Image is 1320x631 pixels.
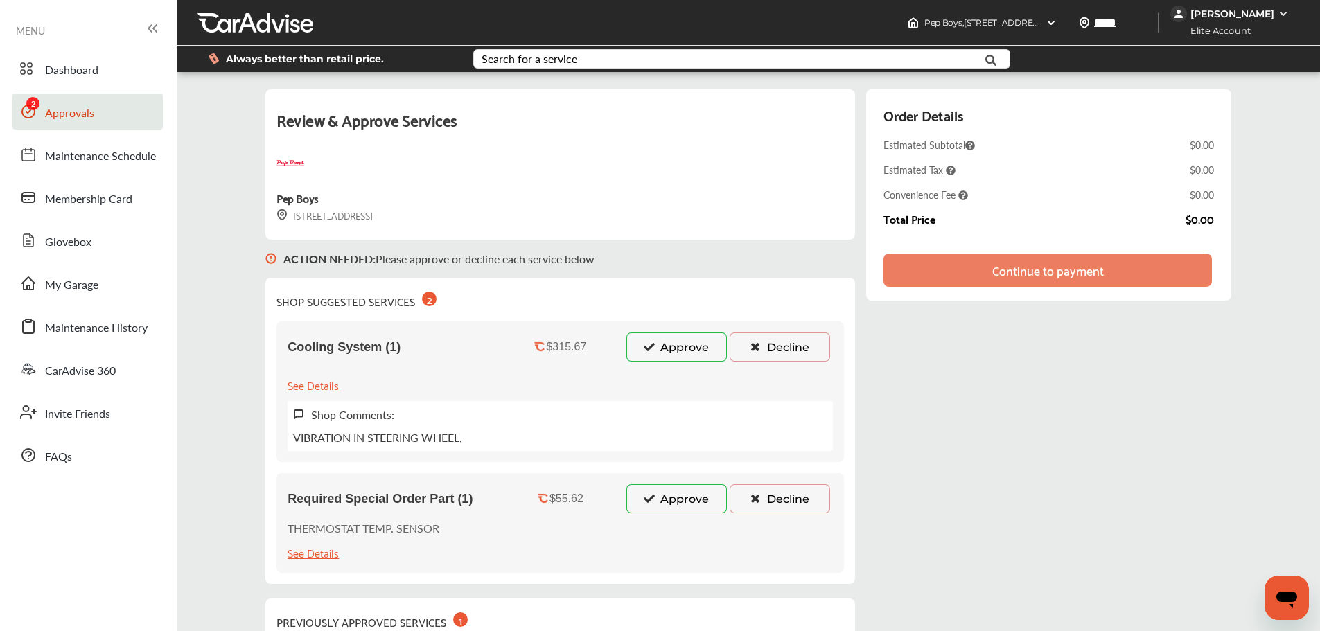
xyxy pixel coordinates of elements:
img: dollor_label_vector.a70140d1.svg [209,53,219,64]
a: Invite Friends [12,394,163,430]
label: Shop Comments: [311,407,394,423]
a: CarAdvise 360 [12,351,163,387]
div: [PERSON_NAME] [1190,8,1274,20]
img: svg+xml;base64,PHN2ZyB3aWR0aD0iMTYiIGhlaWdodD0iMTciIHZpZXdCb3g9IjAgMCAxNiAxNyIgZmlsbD0ibm9uZSIgeG... [276,209,288,221]
a: Membership Card [12,179,163,215]
div: Total Price [883,213,935,225]
div: $0.00 [1186,213,1214,225]
p: VIBRATION IN STEERING WHEEL, [293,429,462,445]
div: Order Details [883,103,963,127]
div: [STREET_ADDRESS] [276,207,373,223]
a: FAQs [12,437,163,473]
span: Dashboard [45,62,98,80]
div: See Details [288,543,339,562]
span: Estimated Subtotal [883,138,975,152]
div: 1 [453,612,468,627]
img: header-down-arrow.9dd2ce7d.svg [1046,17,1057,28]
span: Glovebox [45,233,91,251]
button: Approve [626,332,727,362]
span: My Garage [45,276,98,294]
a: Dashboard [12,51,163,87]
img: jVpblrzwTbfkPYzPPzSLxeg0AAAAASUVORK5CYII= [1170,6,1187,22]
div: See Details [288,375,339,394]
img: header-divider.bc55588e.svg [1158,12,1159,33]
a: Maintenance Schedule [12,136,163,172]
p: THERMOSTAT TEMP. SENSOR [288,520,439,536]
div: 2 [422,292,437,306]
a: Maintenance History [12,308,163,344]
img: logo-pepboys.png [276,150,304,177]
span: Always better than retail price. [226,54,384,64]
img: location_vector.a44bc228.svg [1079,17,1090,28]
span: Convenience Fee [883,188,968,202]
b: ACTION NEEDED : [283,251,376,267]
button: Approve [626,484,727,513]
span: Required Special Order Part (1) [288,492,473,506]
div: $0.00 [1190,188,1214,202]
div: Continue to payment [992,263,1104,277]
img: svg+xml;base64,PHN2ZyB3aWR0aD0iMTYiIGhlaWdodD0iMTciIHZpZXdCb3g9IjAgMCAxNiAxNyIgZmlsbD0ibm9uZSIgeG... [293,409,304,420]
span: FAQs [45,448,72,466]
div: $55.62 [549,492,583,505]
span: Membership Card [45,190,132,208]
span: Estimated Tax [883,163,956,177]
img: header-home-logo.8d720a4f.svg [908,17,919,28]
span: MENU [16,25,45,36]
span: Cooling System (1) [288,340,401,355]
a: Approvals [12,94,163,130]
a: My Garage [12,265,163,301]
button: Decline [730,332,830,362]
p: Please approve or decline each service below [283,251,595,267]
div: $315.67 [546,341,586,353]
a: Glovebox [12,222,163,258]
div: $0.00 [1190,138,1214,152]
iframe: Button to launch messaging window [1265,576,1309,620]
span: Approvals [45,105,94,123]
span: Elite Account [1172,24,1261,38]
div: Pep Boys [276,188,318,207]
span: Maintenance Schedule [45,148,156,166]
div: SHOP SUGGESTED SERVICES [276,289,437,310]
img: svg+xml;base64,PHN2ZyB3aWR0aD0iMTYiIGhlaWdodD0iMTciIHZpZXdCb3g9IjAgMCAxNiAxNyIgZmlsbD0ibm9uZSIgeG... [265,240,276,278]
img: WGsFRI8htEPBVLJbROoPRyZpYNWhNONpIPPETTm6eUC0GeLEiAAAAAElFTkSuQmCC [1278,8,1289,19]
div: $0.00 [1190,163,1214,177]
div: Review & Approve Services [276,106,844,150]
div: Search for a service [482,53,577,64]
span: Maintenance History [45,319,148,337]
span: Pep Boys , [STREET_ADDRESS] CHARLOTTE , NC 28269 [924,17,1137,28]
span: Invite Friends [45,405,110,423]
button: Decline [730,484,830,513]
div: PREVIOUSLY APPROVED SERVICES [276,610,468,631]
span: CarAdvise 360 [45,362,116,380]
